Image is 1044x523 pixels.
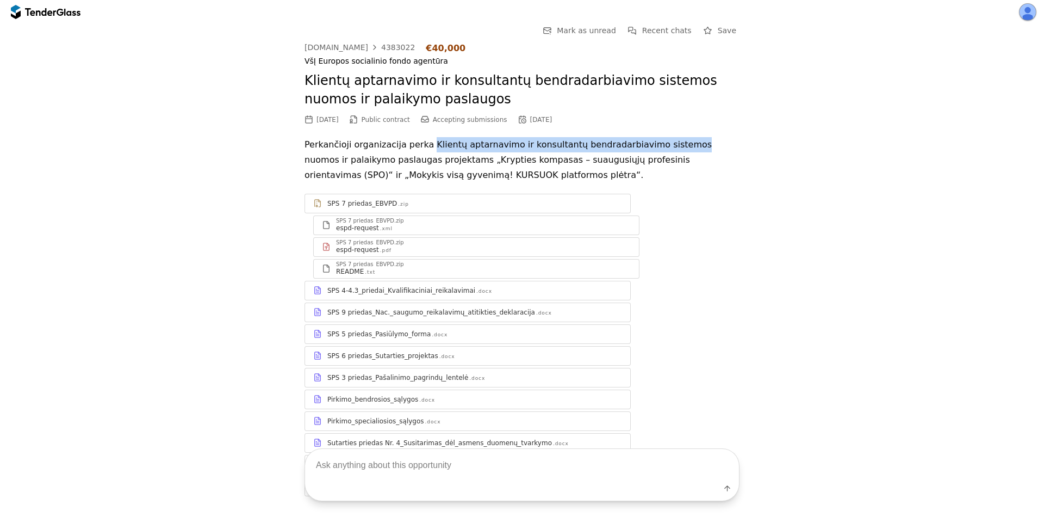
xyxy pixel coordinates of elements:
div: espd-request [336,224,379,232]
p: Perkančioji organizacija perka Klientų aptarnavimo ir konsultantų bendradarbiavimo sistemos nuomo... [304,137,739,183]
a: [DOMAIN_NAME]4383022 [304,43,415,52]
a: SPS 7 priedas_EBVPD.zipespd-request.xml [313,216,639,235]
div: €40,000 [426,43,465,53]
a: SPS 6 priedas_Sutarties_projektas.docx [304,346,631,366]
div: [DATE] [530,116,552,124]
div: SPS 7 priedas_EBVPD.zip [336,262,404,267]
button: Recent chats [625,24,695,38]
a: Pirkimo_specialiosios_sąlygos.docx [304,411,631,431]
div: SPS 4-4.3_priedai_Kvalifikaciniai_reikalavimai [327,286,475,295]
a: SPS 5 priedas_Pasiūlymo_forma.docx [304,324,631,344]
div: Pirkimo_specialiosios_sąlygos [327,417,424,426]
div: SPS 7 priedas_EBVPD.zip [336,218,404,224]
span: Accepting submissions [433,116,507,124]
div: SPS 7 priedas_EBVPD.zip [336,240,404,245]
span: Save [718,26,736,35]
div: .docx [469,375,485,382]
div: .docx [432,331,448,339]
h2: Klientų aptarnavimo ir konsultantų bendradarbiavimo sistemos nuomos ir palaikymo paslaugos [304,72,739,108]
div: .pdf [380,247,391,254]
button: Save [700,24,739,38]
div: 4383022 [381,44,415,51]
div: README [336,267,364,276]
a: SPS 9 priedas_Nac._saugumo_reikalavimų_atitikties_deklaracija.docx [304,303,631,322]
div: .docx [439,353,455,360]
div: SPS 7 priedas_EBVPD [327,199,397,208]
div: VšĮ Europos socialinio fondo agentūra [304,57,739,66]
a: SPS 3 priedas_Pašalinimo_pagrindų_lentelė.docx [304,368,631,387]
span: Recent chats [642,26,692,35]
a: SPS 7 priedas_EBVPD.zip [304,194,631,213]
div: SPS 9 priedas_Nac._saugumo_reikalavimų_atitikties_deklaracija [327,308,535,317]
span: Mark as unread [557,26,616,35]
a: SPS 7 priedas_EBVPD.zipREADME.txt [313,259,639,279]
div: .docx [425,419,441,426]
div: .docx [419,397,435,404]
div: SPS 6 priedas_Sutarties_projektas [327,352,438,360]
div: .xml [380,225,393,232]
div: espd-request [336,245,379,254]
div: SPS 5 priedas_Pasiūlymo_forma [327,330,431,339]
div: SPS 3 priedas_Pašalinimo_pagrindų_lentelė [327,373,468,382]
a: SPS 7 priedas_EBVPD.zipespd-request.pdf [313,237,639,257]
div: [DATE] [316,116,339,124]
span: Public contract [362,116,410,124]
button: Mark as unread [539,24,619,38]
div: .docx [536,310,552,317]
a: SPS 4-4.3_priedai_Kvalifikaciniai_reikalavimai.docx [304,281,631,300]
div: .txt [365,269,375,276]
div: .docx [476,288,492,295]
div: [DOMAIN_NAME] [304,44,368,51]
div: .zip [398,201,408,208]
div: Pirkimo_bendrosios_sąlygos [327,395,418,404]
a: Pirkimo_bendrosios_sąlygos.docx [304,390,631,409]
